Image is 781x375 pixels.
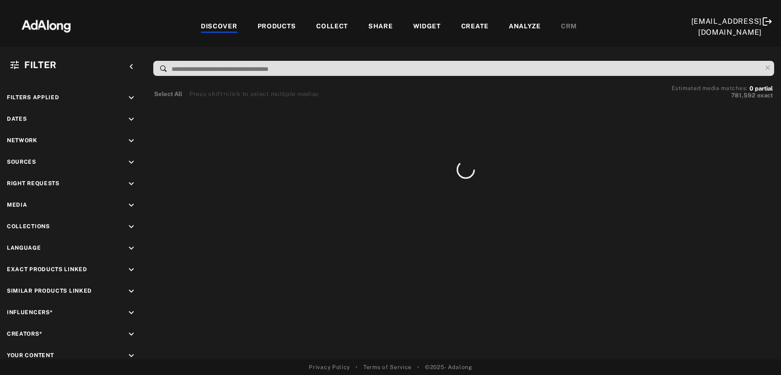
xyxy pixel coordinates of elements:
[126,286,136,296] i: keyboard_arrow_down
[126,329,136,339] i: keyboard_arrow_down
[672,91,773,100] button: 781,592exact
[154,90,182,99] button: Select All
[7,331,42,337] span: Creators*
[7,94,59,101] span: Filters applied
[316,21,348,32] div: COLLECT
[201,21,237,32] div: DISCOVER
[425,363,472,371] span: © 2025 - Adalong
[731,92,755,99] span: 781,592
[417,363,420,371] span: •
[509,21,541,32] div: ANALYZE
[126,157,136,167] i: keyboard_arrow_down
[7,245,41,251] span: Language
[126,93,136,103] i: keyboard_arrow_down
[355,363,358,371] span: •
[461,21,489,32] div: CREATE
[126,200,136,210] i: keyboard_arrow_down
[7,352,54,359] span: Your Content
[126,308,136,318] i: keyboard_arrow_down
[7,137,38,144] span: Network
[7,288,92,294] span: Similar Products Linked
[7,266,87,273] span: Exact Products Linked
[126,62,136,72] i: keyboard_arrow_left
[258,21,296,32] div: PRODUCTS
[413,21,441,32] div: WIDGET
[691,16,762,38] div: [EMAIL_ADDRESS][DOMAIN_NAME]
[126,265,136,275] i: keyboard_arrow_down
[7,180,59,187] span: Right Requests
[368,21,393,32] div: SHARE
[7,116,27,122] span: Dates
[126,179,136,189] i: keyboard_arrow_down
[6,11,86,39] img: 63233d7d88ed69de3c212112c67096b6.png
[363,363,412,371] a: Terms of Service
[672,85,748,91] span: Estimated media matches:
[126,114,136,124] i: keyboard_arrow_down
[7,223,50,230] span: Collections
[7,202,27,208] span: Media
[749,85,753,92] span: 0
[7,309,53,316] span: Influencers*
[126,136,136,146] i: keyboard_arrow_down
[126,222,136,232] i: keyboard_arrow_down
[309,363,350,371] a: Privacy Policy
[24,59,57,70] span: Filter
[126,351,136,361] i: keyboard_arrow_down
[749,86,773,91] button: 0partial
[189,90,319,99] div: Press shift+click to select multiple medias
[126,243,136,253] i: keyboard_arrow_down
[7,159,36,165] span: Sources
[561,21,577,32] div: CRM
